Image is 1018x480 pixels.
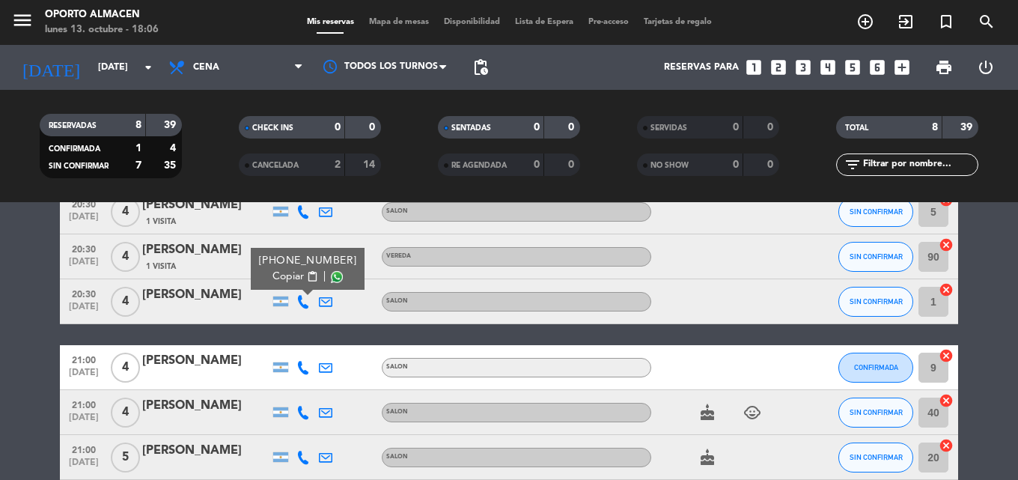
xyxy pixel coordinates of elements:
[838,398,913,428] button: SIN CONFIRMAR
[568,122,577,133] strong: 0
[142,285,269,305] div: [PERSON_NAME]
[664,62,739,73] span: Reservas para
[11,51,91,84] i: [DATE]
[65,395,103,413] span: 21:00
[386,454,408,460] span: SALON
[386,409,408,415] span: SALON
[146,261,176,273] span: 1 Visita
[272,269,318,285] button: Copiarcontent_paste
[854,363,898,371] span: CONFIRMADA
[272,269,304,285] span: Copiar
[65,368,103,385] span: [DATE]
[650,124,687,132] span: SERVIDAS
[386,253,411,259] span: VEREDA
[868,58,887,77] i: looks_6
[135,143,141,154] strong: 1
[65,413,103,430] span: [DATE]
[142,351,269,371] div: [PERSON_NAME]
[11,9,34,37] button: menu
[111,398,140,428] span: 4
[65,458,103,475] span: [DATE]
[65,240,103,257] span: 20:30
[698,404,716,422] i: cake
[937,13,955,31] i: turned_in_not
[65,350,103,368] span: 21:00
[111,287,140,317] span: 4
[135,160,141,171] strong: 7
[838,353,913,383] button: CONFIRMADA
[363,160,378,170] strong: 14
[850,297,903,306] span: SIN CONFIRMAR
[581,18,636,26] span: Pre-acceso
[897,13,915,31] i: exit_to_app
[939,282,954,297] i: cancel
[65,257,103,274] span: [DATE]
[892,58,912,77] i: add_box
[743,404,761,422] i: child_care
[436,18,508,26] span: Disponibilidad
[170,143,179,154] strong: 4
[142,195,269,215] div: [PERSON_NAME]
[252,162,299,169] span: CANCELADA
[838,287,913,317] button: SIN CONFIRMAR
[850,453,903,461] span: SIN CONFIRMAR
[650,162,689,169] span: NO SHOW
[534,160,540,170] strong: 0
[939,438,954,453] i: cancel
[65,195,103,212] span: 20:30
[369,122,378,133] strong: 0
[845,124,868,132] span: TOTAL
[386,364,408,370] span: SALON
[49,145,100,153] span: CONFIRMADA
[939,237,954,252] i: cancel
[45,22,159,37] div: lunes 13. octubre - 18:06
[850,408,903,416] span: SIN CONFIRMAR
[838,197,913,227] button: SIN CONFIRMAR
[65,285,103,302] span: 20:30
[65,440,103,458] span: 21:00
[769,58,788,77] i: looks_two
[862,157,978,173] input: Filtrar por nombre...
[977,58,995,76] i: power_settings_new
[767,160,776,170] strong: 0
[193,62,219,73] span: Cena
[793,58,813,77] i: looks_3
[838,242,913,272] button: SIN CONFIRMAR
[335,160,341,170] strong: 2
[838,443,913,473] button: SIN CONFIRMAR
[65,302,103,319] span: [DATE]
[508,18,581,26] span: Lista de Espera
[164,120,179,130] strong: 39
[698,449,716,467] i: cake
[111,443,140,473] span: 5
[49,162,109,170] span: SIN CONFIRMAR
[568,160,577,170] strong: 0
[386,298,408,304] span: SALON
[978,13,996,31] i: search
[45,7,159,22] div: Oporto Almacen
[939,348,954,363] i: cancel
[733,160,739,170] strong: 0
[335,122,341,133] strong: 0
[111,197,140,227] span: 4
[142,240,269,260] div: [PERSON_NAME]
[307,271,318,282] span: content_paste
[856,13,874,31] i: add_circle_outline
[252,124,293,132] span: CHECK INS
[844,156,862,174] i: filter_list
[960,122,975,133] strong: 39
[142,396,269,416] div: [PERSON_NAME]
[744,58,763,77] i: looks_one
[323,269,326,285] span: |
[49,122,97,130] span: RESERVADAS
[386,208,408,214] span: SALON
[65,212,103,229] span: [DATE]
[146,216,176,228] span: 1 Visita
[139,58,157,76] i: arrow_drop_down
[534,122,540,133] strong: 0
[472,58,490,76] span: pending_actions
[818,58,838,77] i: looks_4
[843,58,862,77] i: looks_5
[299,18,362,26] span: Mis reservas
[939,393,954,408] i: cancel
